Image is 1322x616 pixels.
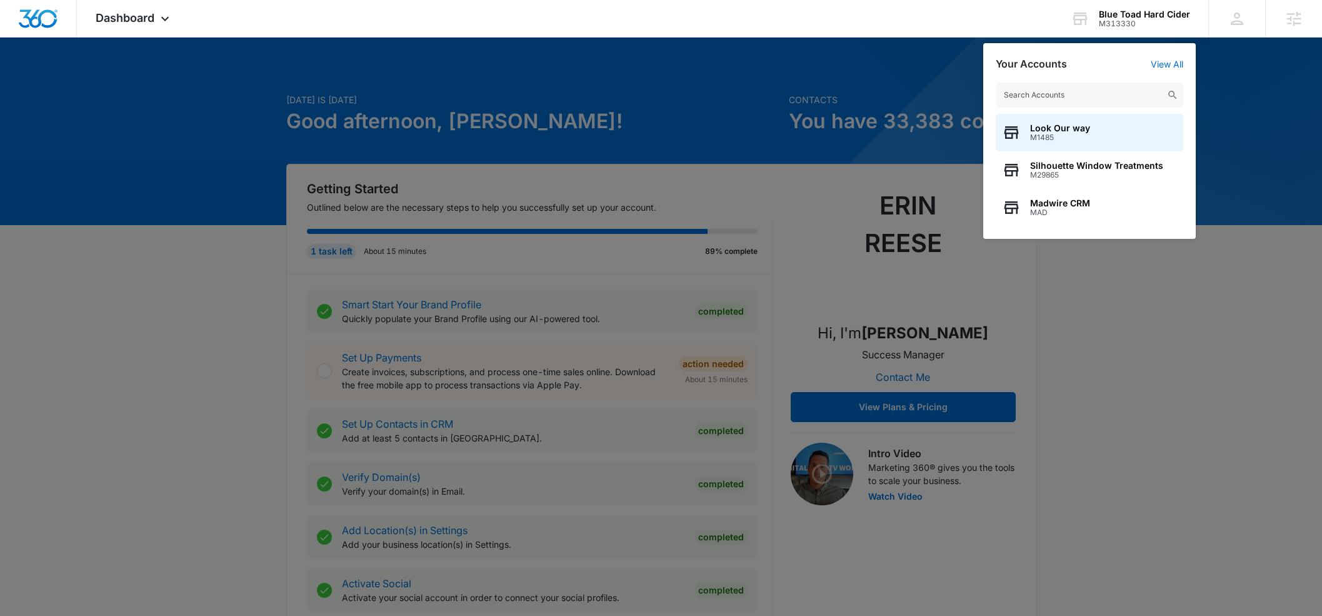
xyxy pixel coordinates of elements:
button: Look Our wayM1485 [996,114,1183,151]
button: Silhouette Window TreatmentsM29865 [996,151,1183,189]
span: Look Our way [1030,123,1090,133]
span: M1485 [1030,133,1090,142]
div: account name [1099,9,1190,19]
span: Madwire CRM [1030,198,1090,208]
span: M29865 [1030,171,1163,179]
button: Madwire CRMMAD [996,189,1183,226]
input: Search Accounts [996,83,1183,108]
a: View All [1151,59,1183,69]
span: Dashboard [96,11,154,24]
span: MAD [1030,208,1090,217]
span: Silhouette Window Treatments [1030,161,1163,171]
h2: Your Accounts [996,58,1067,70]
div: account id [1099,19,1190,28]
